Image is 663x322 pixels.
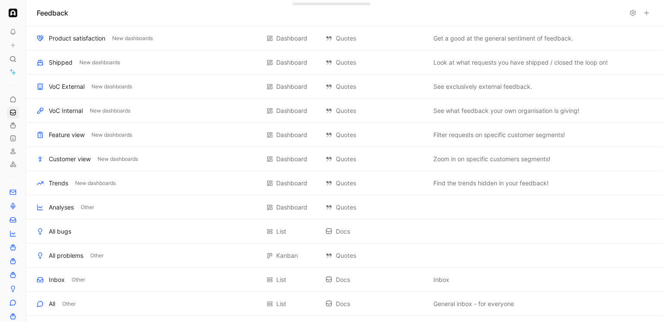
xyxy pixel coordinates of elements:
[325,106,425,116] div: Quotes
[276,154,307,164] div: Dashboard
[433,81,532,92] span: See exclusively external feedback.
[26,75,663,99] div: VoC ExternalNew dashboardsDashboard QuotesSee exclusively external feedback.View actions
[26,26,663,50] div: Product satisfactionNew dashboardsDashboard QuotesGet a good at the general sentiment of feedback...
[26,219,663,244] div: All bugsList DocsView actions
[433,275,449,285] span: Inbox
[325,57,425,68] div: Quotes
[7,7,19,19] button: Ada
[325,81,425,92] div: Quotes
[276,57,307,68] div: Dashboard
[325,299,425,309] div: Docs
[70,276,87,284] button: Other
[90,131,134,139] button: New dashboards
[325,33,425,44] div: Quotes
[26,195,663,219] div: AnalysesOtherDashboard QuotesView actions
[78,59,122,66] button: New dashboards
[62,300,76,308] span: Other
[26,50,663,75] div: ShippedNew dashboardsDashboard QuotesLook at what requests you have shipped / closed the loop on!...
[49,106,83,116] div: VoC Internal
[92,131,132,139] span: New dashboards
[433,106,579,116] span: See what feedback your own organisation is giving!
[49,81,85,92] div: VoC External
[433,154,550,164] span: Zoom in on specific customers segments!
[73,179,117,187] button: New dashboards
[433,130,565,140] span: Filter requests on specific customer segments!
[432,130,567,140] button: Filter requests on specific customer segments!
[49,275,65,285] div: Inbox
[75,179,116,188] span: New dashboards
[90,106,130,115] span: New dashboards
[49,154,91,164] div: Customer view
[276,33,307,44] div: Dashboard
[90,83,134,91] button: New dashboards
[26,99,663,123] div: VoC InternalNew dashboardsDashboard QuotesSee what feedback your own organisation is giving!View ...
[276,81,307,92] div: Dashboard
[37,8,68,18] h1: Feedback
[92,82,132,91] span: New dashboards
[276,202,307,213] div: Dashboard
[79,58,120,67] span: New dashboards
[276,226,286,237] div: List
[98,155,138,163] span: New dashboards
[432,299,516,309] button: General inbox - for everyone
[276,106,307,116] div: Dashboard
[110,34,155,42] button: New dashboards
[79,203,96,211] button: Other
[432,106,581,116] button: See what feedback your own organisation is giving!
[88,252,105,259] button: Other
[26,123,663,147] div: Feature viewNew dashboardsDashboard QuotesFilter requests on specific customer segments!View actions
[432,33,575,44] button: Get a good at the general sentiment of feedback.
[26,292,663,316] div: AllOtherList DocsGeneral inbox - for everyoneView actions
[26,244,663,268] div: All problemsOtherKanban QuotesView actions
[276,178,307,188] div: Dashboard
[433,299,514,309] span: General inbox - for everyone
[26,268,663,292] div: InboxOtherList DocsInboxView actions
[112,34,153,43] span: New dashboards
[26,171,663,195] div: TrendsNew dashboardsDashboard QuotesFind the trends hidden in your feedback!View actions
[432,275,451,285] button: Inbox
[90,251,104,260] span: Other
[49,33,105,44] div: Product satisfaction
[96,155,140,163] button: New dashboards
[276,275,286,285] div: List
[49,226,71,237] div: All bugs
[26,147,663,171] div: Customer viewNew dashboardsDashboard QuotesZoom in on specific customers segments!View actions
[276,299,286,309] div: List
[325,250,425,261] div: Quotes
[325,202,425,213] div: Quotes
[276,130,307,140] div: Dashboard
[49,130,85,140] div: Feature view
[49,299,55,309] div: All
[49,202,74,213] div: Analyses
[432,178,550,188] button: Find the trends hidden in your feedback!
[72,275,85,284] span: Other
[49,178,68,188] div: Trends
[49,57,73,68] div: Shipped
[9,9,17,17] img: Ada
[325,275,425,285] div: Docs
[49,250,83,261] div: All problems
[433,57,608,68] span: Look at what requests you have shipped / closed the loop on!
[325,226,425,237] div: Docs
[276,250,298,261] div: Kanban
[88,107,132,115] button: New dashboards
[81,203,94,212] span: Other
[325,154,425,164] div: Quotes
[432,57,609,68] button: Look at what requests you have shipped / closed the loop on!
[325,178,425,188] div: Quotes
[433,33,573,44] span: Get a good at the general sentiment of feedback.
[432,154,552,164] button: Zoom in on specific customers segments!
[432,81,534,92] button: See exclusively external feedback.
[60,300,77,308] button: Other
[325,130,425,140] div: Quotes
[433,178,549,188] span: Find the trends hidden in your feedback!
